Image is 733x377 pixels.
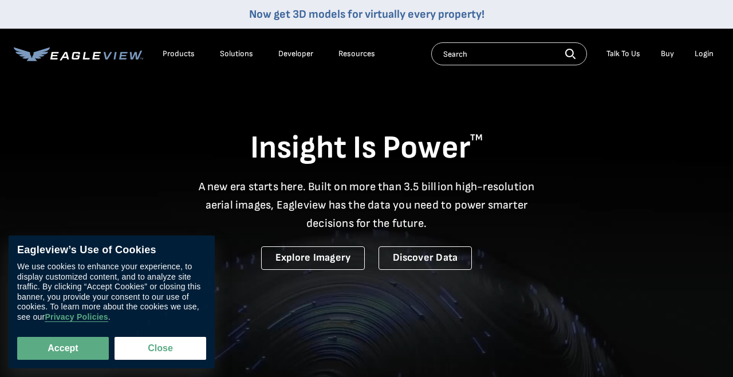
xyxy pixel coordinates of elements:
div: Eagleview’s Use of Cookies [17,244,206,257]
div: Login [695,49,714,59]
div: Resources [338,49,375,59]
a: Developer [278,49,313,59]
sup: TM [470,132,483,143]
input: Search [431,42,587,65]
p: A new era starts here. Built on more than 3.5 billion high-resolution aerial images, Eagleview ha... [191,178,542,233]
div: Products [163,49,195,59]
a: Buy [661,49,674,59]
a: Privacy Policies [45,313,108,323]
div: Talk To Us [606,49,640,59]
button: Close [115,337,206,360]
div: Solutions [220,49,253,59]
h1: Insight Is Power [14,128,719,168]
a: Now get 3D models for virtually every property! [249,7,484,21]
button: Accept [17,337,109,360]
a: Discover Data [379,246,472,270]
div: We use cookies to enhance your experience, to display customized content, and to analyze site tra... [17,262,206,323]
a: Explore Imagery [261,246,365,270]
